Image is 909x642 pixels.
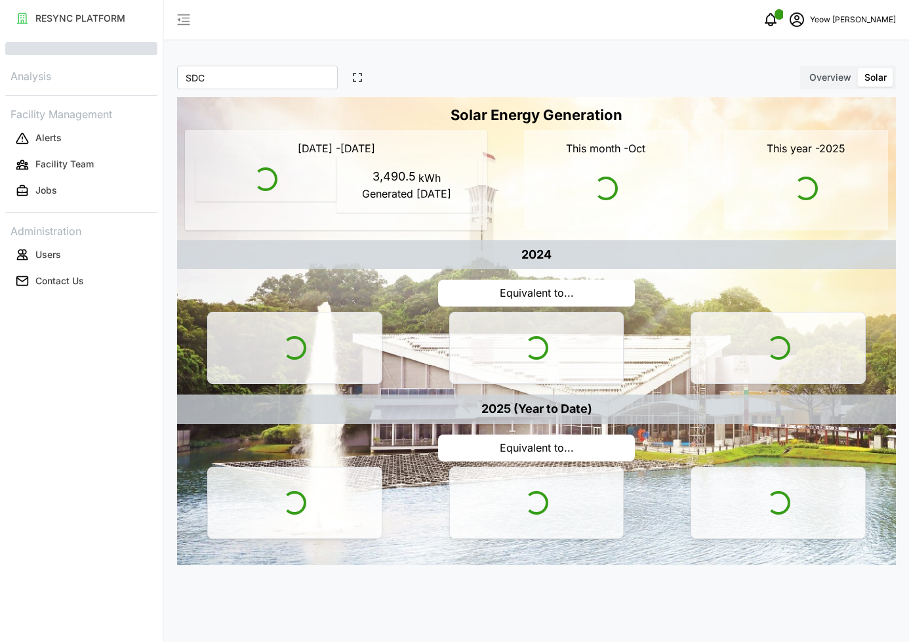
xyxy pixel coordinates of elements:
a: Contact Us [5,268,157,294]
p: Generated [DATE] [347,186,467,202]
a: Facility Team [5,152,157,178]
p: RESYNC PLATFORM [35,12,125,25]
p: Users [35,248,61,261]
p: Contact Us [35,274,84,288]
p: Jobs [35,184,57,197]
button: Enter full screen [348,68,367,87]
p: Alerts [35,131,62,144]
button: Facility Team [5,153,157,177]
p: [DATE] - [DATE] [195,140,477,157]
p: Facility Team [35,158,94,171]
p: Equivalent to... [438,435,635,461]
span: Solar [864,72,887,83]
button: Alerts [5,127,157,150]
button: Jobs [5,179,157,203]
button: RESYNC PLATFORM [5,7,157,30]
p: 2025 (Year to Date) [481,400,592,419]
button: Contact Us [5,269,157,293]
p: Analysis [5,66,157,85]
p: Facility Management [5,104,157,123]
p: Equivalent to... [438,280,635,307]
a: Users [5,242,157,268]
h3: Solar Energy Generation [177,97,896,125]
p: This month - Oct [535,140,677,157]
p: 2024 [521,246,552,265]
button: schedule [784,7,810,33]
p: Yeow [PERSON_NAME] [810,14,896,26]
p: Administration [5,221,157,240]
p: This year - 2025 [735,140,878,157]
button: notifications [758,7,784,33]
button: Users [5,243,157,267]
p: 3,490.5 [373,167,416,186]
a: Alerts [5,125,157,152]
span: Overview [809,72,851,83]
input: Select location [177,66,338,89]
p: kWh [416,170,441,186]
a: Jobs [5,178,157,204]
a: RESYNC PLATFORM [5,5,157,32]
